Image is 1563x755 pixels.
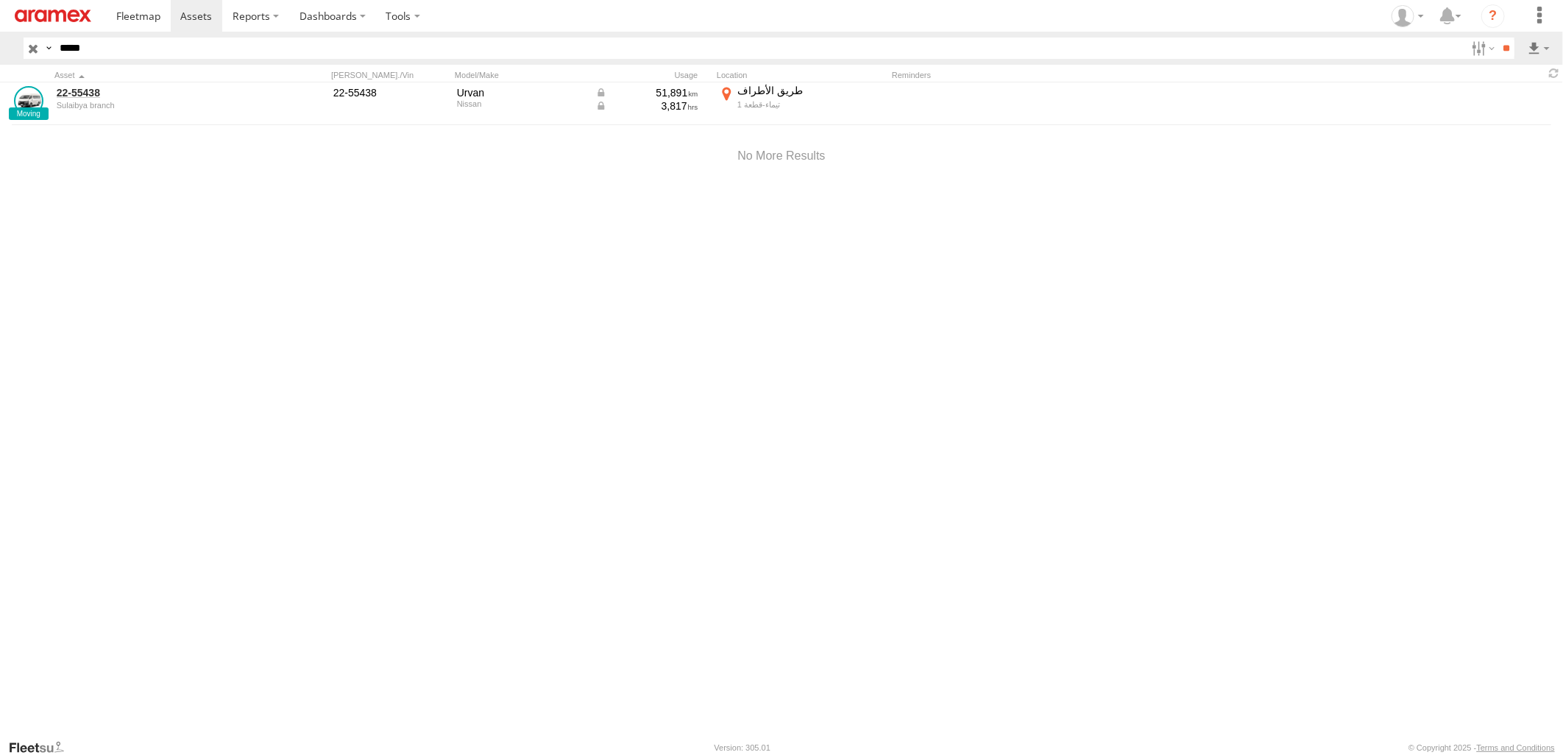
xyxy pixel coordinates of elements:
[715,743,770,752] div: Version: 305.01
[331,70,449,80] div: [PERSON_NAME]./Vin
[1526,38,1551,59] label: Export results as...
[8,740,76,755] a: Visit our Website
[457,99,585,108] div: Nissan
[43,38,54,59] label: Search Query
[333,86,447,99] div: 22-55438
[593,70,711,80] div: Usage
[1408,743,1555,752] div: © Copyright 2025 -
[57,101,258,110] div: undefined
[737,84,884,97] div: طريق الأطراف
[14,86,43,116] a: View Asset Details
[717,84,886,124] label: Click to View Current Location
[57,86,258,99] a: 22-55438
[1477,743,1555,752] a: Terms and Conditions
[595,86,698,99] div: Data from Vehicle CANbus
[892,70,1127,80] div: Reminders
[455,70,587,80] div: Model/Make
[1466,38,1498,59] label: Search Filter Options
[54,70,260,80] div: Click to Sort
[595,99,698,113] div: Data from Vehicle CANbus
[457,86,585,99] div: Urvan
[717,70,886,80] div: Location
[737,99,884,110] div: تيماء-قطعة 1
[1386,5,1429,27] div: Gabriel Liwang
[15,10,91,22] img: aramex-logo.svg
[1481,4,1505,28] i: ?
[1545,66,1563,80] span: Refresh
